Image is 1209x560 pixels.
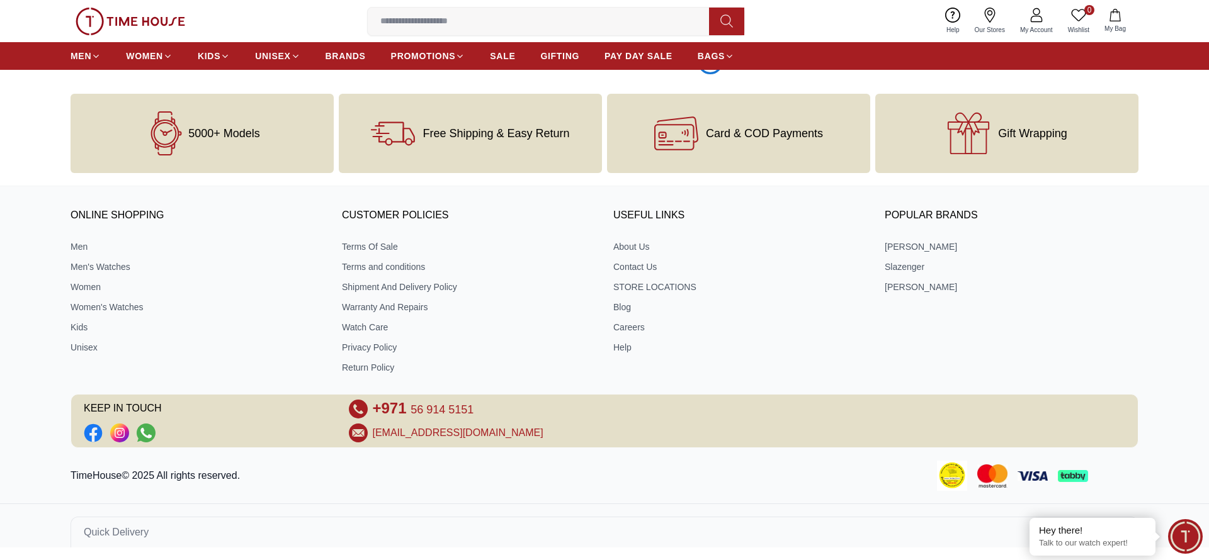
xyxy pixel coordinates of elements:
a: Shipment And Delivery Policy [342,281,596,293]
a: Kids [71,321,324,333]
a: [EMAIL_ADDRESS][DOMAIN_NAME] [373,425,543,440]
span: BRANDS [326,50,366,62]
a: 0Wishlist [1060,5,1097,37]
span: Help [941,25,965,35]
span: 5000+ Models [188,127,260,140]
a: PROMOTIONS [391,45,465,67]
span: MEN [71,50,91,62]
a: Terms and conditions [342,260,596,273]
li: Facebook [84,423,103,442]
button: My Bag [1097,6,1133,36]
a: [PERSON_NAME] [885,240,1138,253]
a: UNISEX [255,45,300,67]
span: WOMEN [126,50,163,62]
a: Return Policy [342,361,596,374]
img: Tamara Payment [1098,471,1128,481]
span: 0 [1084,5,1094,15]
p: Talk to our watch expert! [1039,538,1146,549]
img: Visa [1018,471,1048,481]
h3: ONLINE SHOPPING [71,206,324,225]
a: Unisex [71,341,324,354]
span: Quick Delivery [84,525,149,540]
a: BAGS [698,45,734,67]
a: Social Link [84,423,103,442]
span: GIFTING [540,50,579,62]
a: +971 56 914 5151 [373,400,474,418]
span: Our Stores [970,25,1010,35]
span: My Bag [1099,24,1131,33]
img: Consumer Payment [937,461,967,491]
h3: CUSTOMER POLICIES [342,206,596,225]
span: PROMOTIONS [391,50,456,62]
a: Our Stores [967,5,1013,37]
span: Wishlist [1063,25,1094,35]
div: Hey there! [1039,524,1146,537]
a: SALE [490,45,515,67]
p: TimeHouse© 2025 All rights reserved. [71,468,245,483]
a: PAY DAY SALE [604,45,673,67]
a: Contact Us [613,260,867,273]
a: About Us [613,240,867,253]
a: Social Link [110,423,129,442]
span: My Account [1015,25,1058,35]
button: Quick Delivery [71,517,1138,547]
img: Tabby Payment [1058,470,1088,482]
span: 56 914 5151 [411,403,474,416]
span: Gift Wrapping [998,127,1067,140]
img: ... [76,8,185,35]
a: Help [939,5,967,37]
span: UNISEX [255,50,290,62]
span: KEEP IN TOUCH [84,400,331,418]
span: Card & COD Payments [706,127,823,140]
h3: Popular Brands [885,206,1138,225]
a: Careers [613,321,867,333]
a: Watch Care [342,321,596,333]
a: [PERSON_NAME] [885,281,1138,293]
a: WOMEN [126,45,173,67]
a: Social Link [137,423,156,442]
a: Blog [613,301,867,313]
span: PAY DAY SALE [604,50,673,62]
span: SALE [490,50,515,62]
a: Women [71,281,324,293]
span: BAGS [698,50,725,62]
a: Help [613,341,867,354]
span: Free Shipping & Easy Return [423,127,569,140]
h3: USEFUL LINKS [613,206,867,225]
a: Women's Watches [71,301,324,313]
a: Slazenger [885,260,1138,273]
a: STORE LOCATIONS [613,281,867,293]
a: KIDS [198,45,230,67]
img: Mastercard [977,464,1007,488]
a: Men's Watches [71,260,324,273]
a: Terms Of Sale [342,240,596,253]
span: KIDS [198,50,220,62]
a: Warranty And Repairs [342,301,596,313]
a: BRANDS [326,45,366,67]
div: Chat Widget [1168,519,1203,554]
a: MEN [71,45,101,67]
a: GIFTING [540,45,579,67]
a: Men [71,240,324,253]
a: Privacy Policy [342,341,596,354]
